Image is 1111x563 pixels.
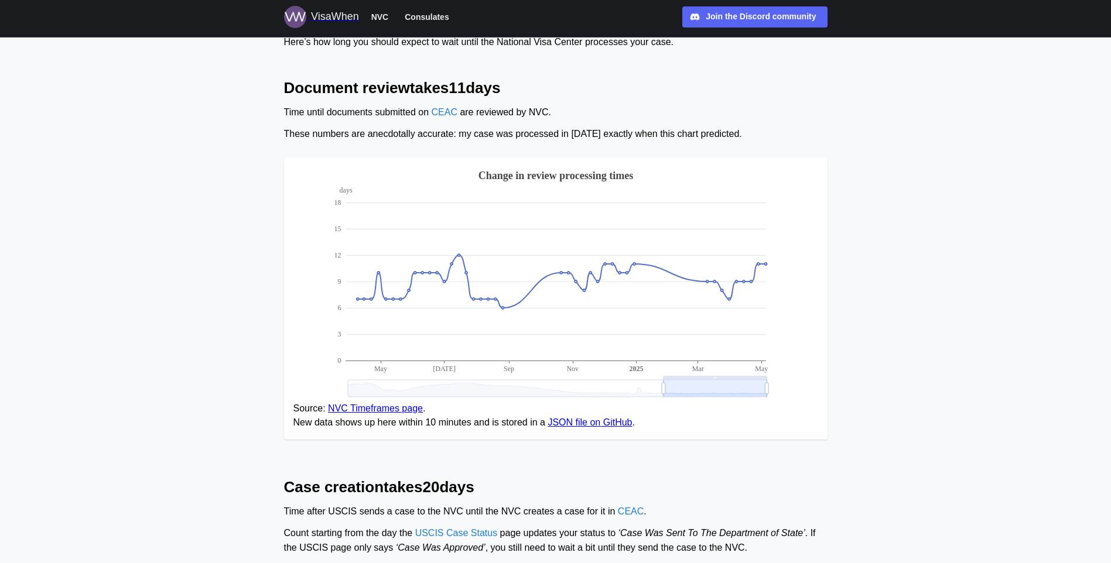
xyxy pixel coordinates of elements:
[504,365,514,373] text: Sep
[293,401,818,431] figcaption: Source: . New data shows up here within 10 minutes and is stored in a .
[284,6,306,28] img: Logo for VisaWhen
[328,403,423,413] a: NVC Timeframes page
[284,35,828,50] div: Here’s how long you should expect to wait until the National Visa Center processes your case.
[284,526,828,555] div: Count starting from the day the page updates your status to . If the USCIS page only says , you s...
[311,9,359,25] div: VisaWhen
[755,365,768,373] text: May
[396,543,486,552] span: ‘Case Was Approved’
[706,11,816,23] div: Join the Discord community
[415,528,498,538] a: USCIS Case Status
[366,9,394,25] button: NVC
[431,107,457,117] a: CEAC
[284,504,828,519] div: Time after USCIS sends a case to the NVC until the NVC creates a case for it in .
[692,365,703,373] text: Mar
[405,10,449,24] span: Consulates
[284,6,359,28] a: Logo for VisaWhen VisaWhen
[337,330,341,338] text: 3
[371,10,389,24] span: NVC
[374,365,387,373] text: May
[284,127,828,142] div: These numbers are anecdotally accurate: my case was processed in [DATE] exactly when this chart p...
[399,9,454,25] button: Consulates
[337,304,341,312] text: 6
[284,78,828,98] h2: Document review takes 11 days
[618,506,644,516] a: CEAC
[334,225,341,233] text: 15
[433,365,456,373] text: [DATE]
[629,365,643,373] text: 2025
[548,417,632,427] a: JSON file on GitHub
[337,277,341,286] text: 9
[339,186,352,194] text: days
[566,365,579,373] text: Nov
[334,251,341,259] text: 12
[618,528,805,538] span: ‘Case Was Sent To The Department of State’
[682,6,828,28] a: Join the Discord community
[284,477,828,497] h2: Case creation takes 20 days
[478,170,633,181] text: Change in review processing times
[334,198,341,207] text: 18
[337,356,341,365] text: 0
[284,105,828,120] div: Time until documents submitted on are reviewed by NVC.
